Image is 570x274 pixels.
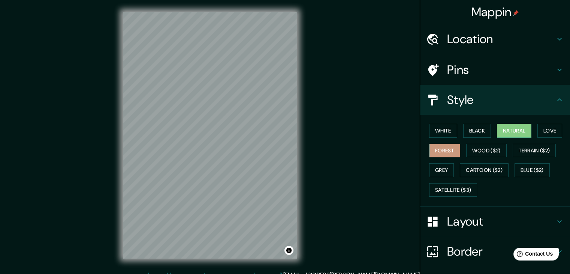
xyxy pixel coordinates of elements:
[447,214,555,229] h4: Layout
[447,32,555,47] h4: Location
[497,124,531,138] button: Natural
[537,124,562,138] button: Love
[429,163,454,177] button: Grey
[463,124,491,138] button: Black
[420,55,570,85] div: Pins
[471,5,519,20] h4: Mappin
[503,245,562,266] iframe: Help widget launcher
[123,12,297,259] canvas: Map
[513,10,519,16] img: pin-icon.png
[420,206,570,236] div: Layout
[429,183,477,197] button: Satellite ($3)
[429,144,460,158] button: Forest
[460,163,509,177] button: Cartoon ($2)
[447,244,555,259] h4: Border
[515,163,550,177] button: Blue ($2)
[429,124,457,138] button: White
[420,236,570,266] div: Border
[447,92,555,107] h4: Style
[466,144,507,158] button: Wood ($2)
[284,246,293,255] button: Toggle attribution
[420,24,570,54] div: Location
[420,85,570,115] div: Style
[447,62,555,77] h4: Pins
[513,144,556,158] button: Terrain ($2)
